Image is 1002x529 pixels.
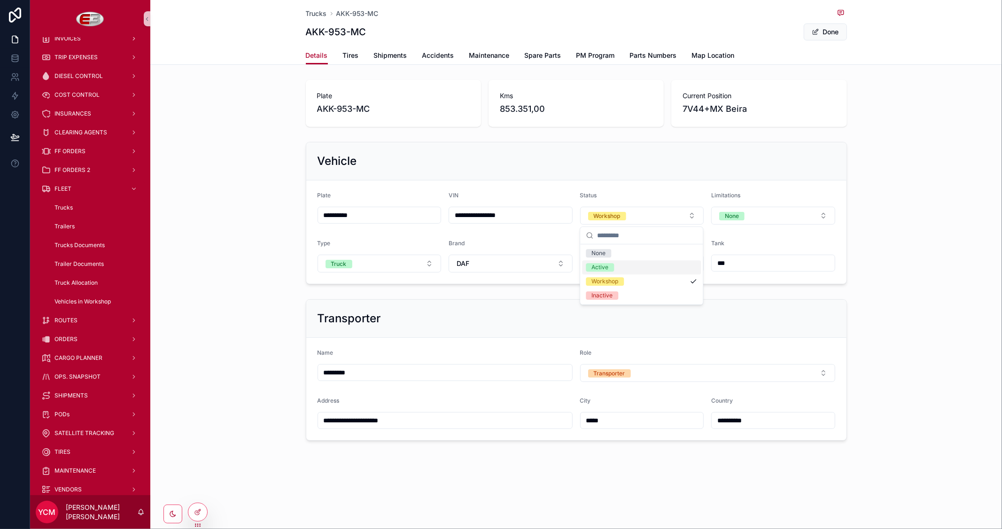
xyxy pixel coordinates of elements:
[525,47,561,66] a: Spare Parts
[500,91,652,101] span: Kms
[580,244,703,304] div: Suggestions
[36,368,145,385] a: OPS. SNAPSHOT
[500,102,652,116] span: 853.351,00
[54,91,100,99] span: COST CONTROL
[36,30,145,47] a: INVOICES
[47,199,145,216] a: Trucks
[54,72,103,80] span: DIESEL CONTROL
[306,51,328,60] span: Details
[318,349,334,356] span: Name
[804,23,847,40] button: Done
[54,298,111,305] span: Vehicles in Workshop
[54,279,98,287] span: Truck Allocation
[374,47,407,66] a: Shipments
[422,51,454,60] span: Accidents
[54,448,70,456] span: TIRES
[711,207,835,225] button: Select Button
[36,331,145,348] a: ORDERS
[54,392,88,399] span: SHIPMENTS
[36,68,145,85] a: DIESEL CONTROL
[422,47,454,66] a: Accidents
[54,429,114,437] span: SATELLITE TRACKING
[457,259,469,268] span: DAF
[576,51,615,60] span: PM Program
[692,51,735,60] span: Map Location
[318,240,331,247] span: Type
[630,51,677,60] span: Parts Numbers
[591,249,606,257] div: None
[343,51,359,60] span: Tires
[318,311,381,326] h2: Transporter
[711,240,724,247] span: Tank
[317,91,470,101] span: Plate
[580,364,835,382] button: Select Button
[30,38,150,495] div: scrollable content
[36,162,145,179] a: FF ORDERS 2
[343,47,359,66] a: Tires
[54,486,82,493] span: VENDORS
[449,192,458,199] span: VIN
[318,397,340,404] span: Address
[318,154,357,169] h2: Vehicle
[580,349,592,356] span: Role
[336,9,379,18] a: AKK-953-MC
[36,180,145,197] a: FLEET
[306,47,328,65] a: Details
[469,47,510,66] a: Maintenance
[54,148,85,155] span: FF ORDERS
[39,506,56,518] span: YCM
[331,260,347,268] div: Truck
[692,47,735,66] a: Map Location
[36,86,145,103] a: COST CONTROL
[47,256,145,272] a: Trailer Documents
[54,110,91,117] span: INSURANCES
[54,260,104,268] span: Trailer Documents
[36,481,145,498] a: VENDORS
[36,143,145,160] a: FF ORDERS
[54,54,98,61] span: TRIP EXPENSES
[594,369,625,378] div: Transporter
[54,129,107,136] span: CLEARING AGENTS
[36,105,145,122] a: INSURANCES
[54,185,71,193] span: FLEET
[47,237,145,254] a: Trucks Documents
[725,212,739,220] div: None
[318,255,442,272] button: Select Button
[591,277,618,286] div: Workshop
[54,204,73,211] span: Trucks
[469,51,510,60] span: Maintenance
[36,425,145,442] a: SATELLITE TRACKING
[449,240,465,247] span: Brand
[588,368,631,378] button: Unselect TRANSPORTER
[711,397,733,404] span: Country
[47,274,145,291] a: Truck Allocation
[36,387,145,404] a: SHIPMENTS
[318,192,331,199] span: Plate
[591,291,613,300] div: Inactive
[580,207,704,225] button: Select Button
[306,25,366,39] h1: AKK-953-MC
[683,91,835,101] span: Current Position
[36,312,145,329] a: ROUTES
[54,411,70,418] span: PODs
[594,212,621,220] div: Workshop
[54,467,96,475] span: MAINTENANCE
[306,9,327,18] a: Trucks
[47,293,145,310] a: Vehicles in Workshop
[66,503,137,521] p: [PERSON_NAME] [PERSON_NAME]
[36,443,145,460] a: TIRES
[36,350,145,366] a: CARGO PLANNER
[54,35,81,42] span: INVOICES
[54,335,78,343] span: ORDERS
[683,102,835,116] span: 7V44+MX Beira
[76,11,105,26] img: App logo
[580,192,597,199] span: Status
[54,354,102,362] span: CARGO PLANNER
[576,47,615,66] a: PM Program
[580,397,591,404] span: City
[54,373,101,381] span: OPS. SNAPSHOT
[54,241,105,249] span: Trucks Documents
[36,49,145,66] a: TRIP EXPENSES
